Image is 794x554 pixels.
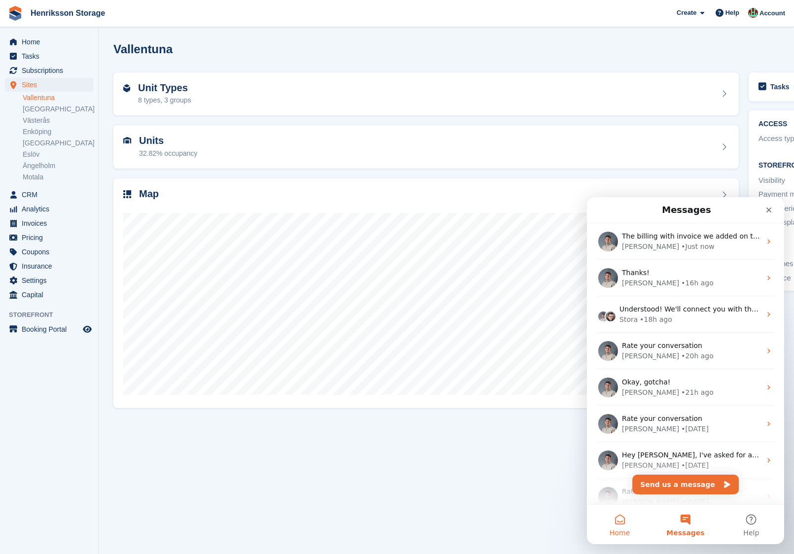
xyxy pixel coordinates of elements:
[94,300,122,310] div: • [DATE]
[113,42,173,56] h2: Vallentuna
[22,322,81,336] span: Booking Portal
[5,188,93,202] a: menu
[35,81,92,91] div: [PERSON_NAME]
[156,332,172,339] span: Help
[35,263,92,274] div: [PERSON_NAME]
[23,93,93,103] a: Vallentuna
[35,154,92,164] div: [PERSON_NAME]
[5,49,93,63] a: menu
[22,49,81,63] span: Tasks
[22,231,81,244] span: Pricing
[94,190,126,201] div: • 21h ago
[23,173,93,182] a: Motala
[23,116,93,125] a: Västerås
[11,71,31,91] img: Profile image for Bradley
[35,190,92,201] div: [PERSON_NAME]
[35,35,503,43] span: The billing with invoice we added on the customer [DATE], that goes only for him? For other custo...
[138,82,191,94] h2: Unit Types
[94,227,122,237] div: • [DATE]
[27,5,109,21] a: Henriksson Storage
[22,188,81,202] span: CRM
[66,308,131,347] button: Messages
[23,332,43,339] span: Home
[5,216,93,230] a: menu
[587,197,784,544] iframe: To enrich screen reader interactions, please activate Accessibility in Grammarly extension settings
[22,288,81,302] span: Capital
[22,259,81,273] span: Insurance
[22,274,81,287] span: Settings
[759,8,785,18] span: Account
[22,216,81,230] span: Invoices
[94,44,127,55] div: • Just now
[5,245,93,259] a: menu
[123,137,131,144] img: unit-icn-7be61d7bf1b0ce9d3e12c5938cc71ed9869f7b940bace4675aadf7bd6d80202e.svg
[53,117,85,128] div: • 18h ago
[5,35,93,49] a: menu
[35,300,92,310] div: [PERSON_NAME]
[22,245,81,259] span: Coupons
[22,64,81,77] span: Subscriptions
[5,231,93,244] a: menu
[11,180,31,200] img: Profile image for Bradley
[11,253,31,273] img: Profile image for Bradley
[23,161,93,171] a: Ängelholm
[18,113,30,125] img: Steven avatar
[33,108,394,116] span: Understood! We'll connect you with the support team, and they'll get back to you as quickly as po...
[5,202,93,216] a: menu
[35,144,115,152] span: Rate your conversation
[35,217,115,225] span: Rate your conversation
[23,138,93,148] a: [GEOGRAPHIC_DATA]
[5,288,93,302] a: menu
[123,84,130,92] img: unit-type-icn-2b2737a686de81e16bb02015468b77c625bbabd49415b5ef34ead5e3b44a266d.svg
[10,113,22,125] img: Bradley avatar
[139,135,197,146] h2: Units
[23,127,93,137] a: Enköping
[677,8,696,18] span: Create
[23,104,93,114] a: [GEOGRAPHIC_DATA]
[22,35,81,49] span: Home
[35,227,92,237] div: [PERSON_NAME]
[35,290,115,298] span: Rate your conversation
[139,148,197,159] div: 32.82% occupancy
[5,259,93,273] a: menu
[22,202,81,216] span: Analytics
[45,277,152,297] button: Send us a message
[23,150,93,159] a: Eslöv
[35,181,83,189] span: Okay, gotcha!
[94,263,122,274] div: • [DATE]
[113,178,739,408] a: Map
[35,71,63,79] span: Thanks!
[139,188,159,200] h2: Map
[132,308,197,347] button: Help
[5,64,93,77] a: menu
[33,117,51,128] div: Stora
[22,78,81,92] span: Sites
[11,144,31,164] img: Profile image for Bradley
[123,190,131,198] img: map-icn-33ee37083ee616e46c38cad1a60f524a97daa1e2b2c8c0bc3eb3415660979fc1.svg
[79,332,117,339] span: Messages
[5,78,93,92] a: menu
[35,254,465,262] span: Hey [PERSON_NAME], I've asked for an update on this issue. I'll let you know what they say when I...
[11,290,31,310] img: Profile image for Bradley
[748,8,758,18] img: Isak Martinelle
[94,81,126,91] div: • 16h ago
[725,8,739,18] span: Help
[35,44,92,55] div: [PERSON_NAME]
[94,154,126,164] div: • 20h ago
[11,217,31,237] img: Profile image for Bradley
[113,125,739,169] a: Units 32.82% occupancy
[5,274,93,287] a: menu
[138,95,191,105] div: 8 types, 3 groups
[9,310,98,320] span: Storefront
[113,72,739,116] a: Unit Types 8 types, 3 groups
[5,322,93,336] a: menu
[770,82,790,91] h2: Tasks
[81,323,93,335] a: Preview store
[8,6,23,21] img: stora-icon-8386f47178a22dfd0bd8f6a31ec36ba5ce8667c1dd55bd0f319d3a0aa187defe.svg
